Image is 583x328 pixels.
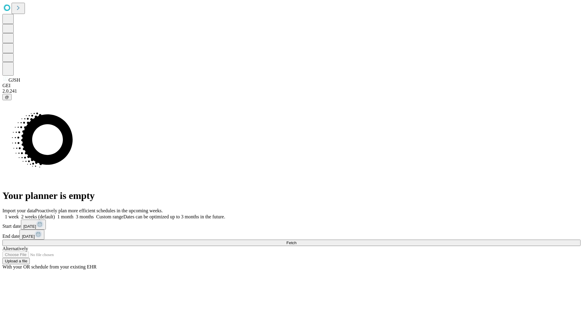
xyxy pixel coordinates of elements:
span: Fetch [286,241,296,245]
button: [DATE] [19,230,44,240]
div: GEI [2,83,581,88]
span: 1 month [57,214,73,219]
span: [DATE] [23,224,36,229]
span: [DATE] [22,234,35,239]
span: 3 months [76,214,94,219]
span: Proactively plan more efficient schedules in the upcoming weeks. [35,208,163,213]
span: Dates can be optimized up to 3 months in the future. [123,214,225,219]
button: @ [2,94,12,100]
h1: Your planner is empty [2,190,581,201]
div: 2.0.241 [2,88,581,94]
span: With your OR schedule from your existing EHR [2,264,97,269]
div: Start date [2,220,581,230]
div: End date [2,230,581,240]
span: Alternatively [2,246,28,251]
span: Import your data [2,208,35,213]
span: Custom range [96,214,123,219]
span: GJSH [9,77,20,83]
button: Fetch [2,240,581,246]
button: Upload a file [2,258,30,264]
span: 1 week [5,214,19,219]
span: @ [5,95,9,99]
button: [DATE] [21,220,46,230]
span: 2 weeks (default) [21,214,55,219]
